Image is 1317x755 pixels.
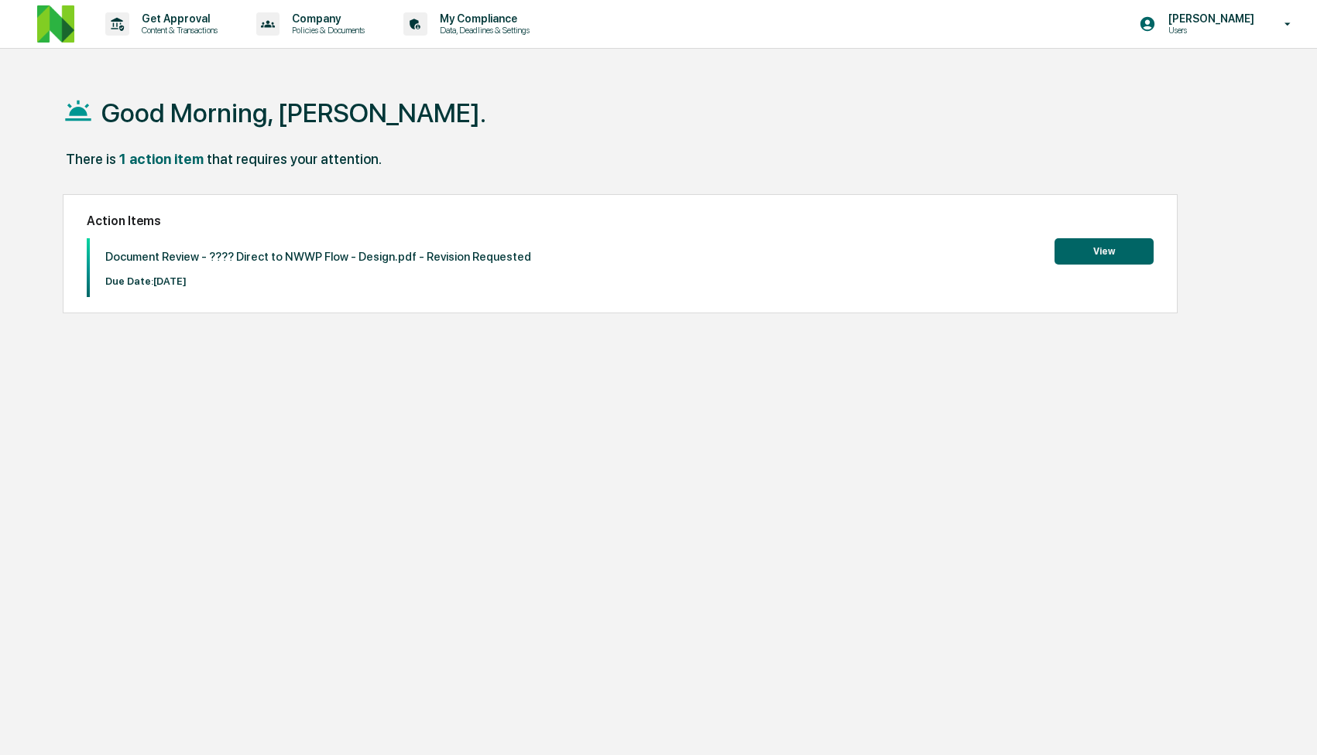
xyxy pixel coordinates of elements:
[119,151,204,167] div: 1 action item
[1156,25,1262,36] p: Users
[427,12,537,25] p: My Compliance
[105,250,531,264] p: Document Review - ???? Direct to NWWP Flow - Design.pdf - Revision Requested
[1055,243,1154,258] a: View
[1156,12,1262,25] p: [PERSON_NAME]
[66,151,116,167] div: There is
[105,275,531,287] p: Due Date: [DATE]
[427,25,537,36] p: Data, Deadlines & Settings
[280,25,372,36] p: Policies & Documents
[129,25,225,36] p: Content & Transactions
[1055,238,1154,265] button: View
[280,12,372,25] p: Company
[87,214,1154,228] h2: Action Items
[37,5,74,43] img: logo
[207,151,382,167] div: that requires your attention.
[101,97,486,128] h1: Good Morning, [PERSON_NAME].
[129,12,225,25] p: Get Approval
